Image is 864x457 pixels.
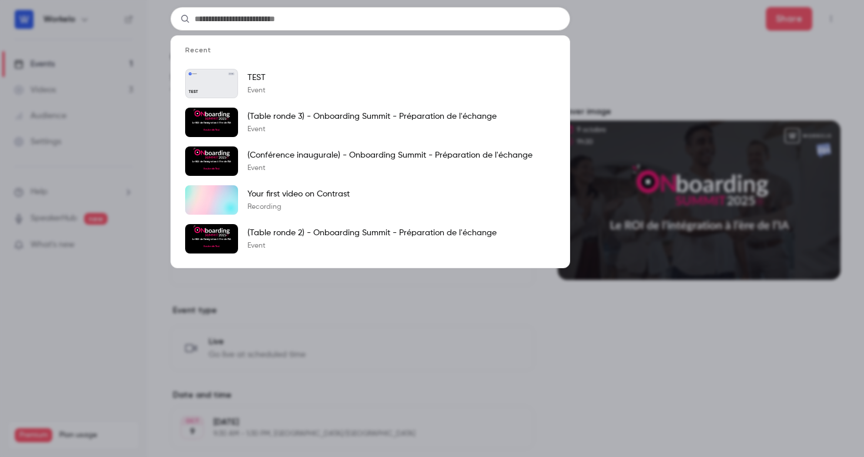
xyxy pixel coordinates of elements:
[247,86,266,95] p: Event
[185,224,238,253] img: (Table ronde 2) - Onboarding Summit - Préparation de l'échange
[247,149,533,161] p: (Conférence inaugurale) - Onboarding Summit - Préparation de l'échange
[247,227,497,239] p: (Table ronde 2) - Onboarding Summit - Préparation de l'échange
[185,185,238,215] img: Your first video on Contrast
[185,108,238,137] img: (Table ronde 3) - Onboarding Summit - Préparation de l'échange
[247,164,533,173] p: Event
[247,125,497,134] p: Event
[228,72,235,75] span: [DATE]
[171,45,570,64] li: Recent
[192,73,197,75] p: Workelo
[247,111,497,122] p: (Table ronde 3) - Onboarding Summit - Préparation de l'échange
[247,202,350,212] p: Recording
[189,90,235,95] p: TEST
[247,188,350,200] p: Your first video on Contrast
[247,72,266,84] p: TEST
[247,241,497,251] p: Event
[185,146,238,176] img: (Conférence inaugurale) - Onboarding Summit - Préparation de l'échange
[189,72,191,75] img: TEST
